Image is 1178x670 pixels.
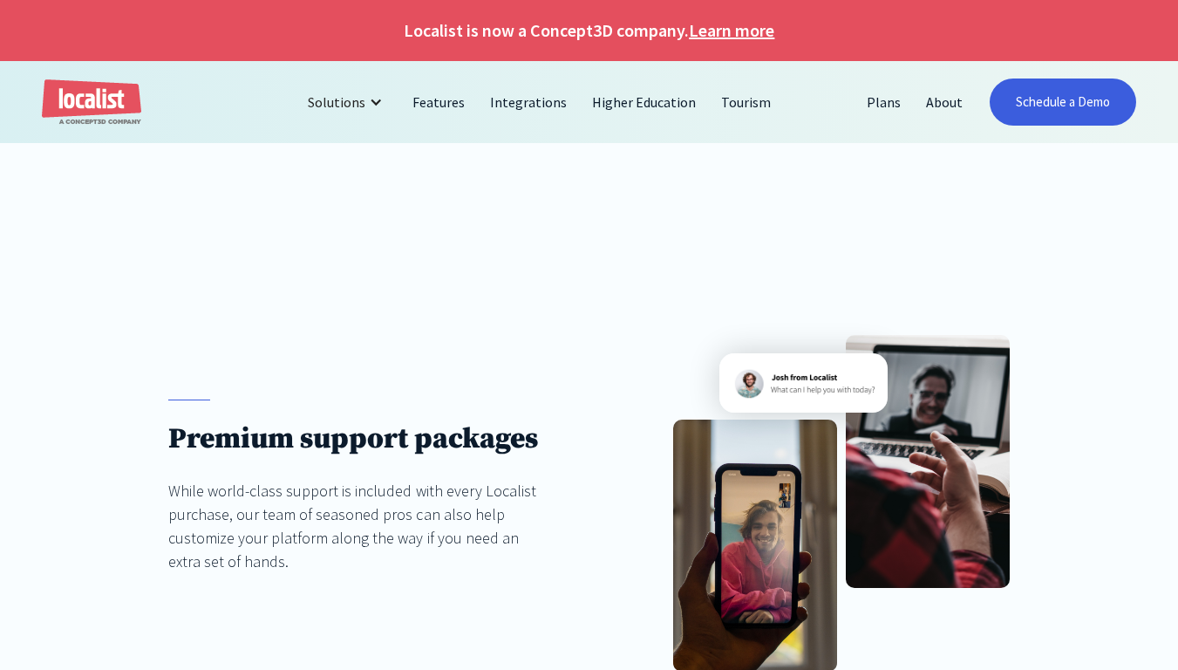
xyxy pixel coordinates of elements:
a: home [42,79,141,126]
a: Learn more [689,17,774,44]
a: Features [400,81,478,123]
div: While world-class support is included with every Localist purchase, our team of seasoned pros can... [168,479,547,573]
h1: Premium support packages [168,421,547,457]
a: About [914,81,976,123]
a: Higher Education [580,81,709,123]
div: Solutions [308,92,365,113]
a: Plans [855,81,914,123]
a: Schedule a Demo [990,79,1136,126]
a: Tourism [709,81,784,123]
div: Solutions [295,81,400,123]
a: Integrations [478,81,580,123]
